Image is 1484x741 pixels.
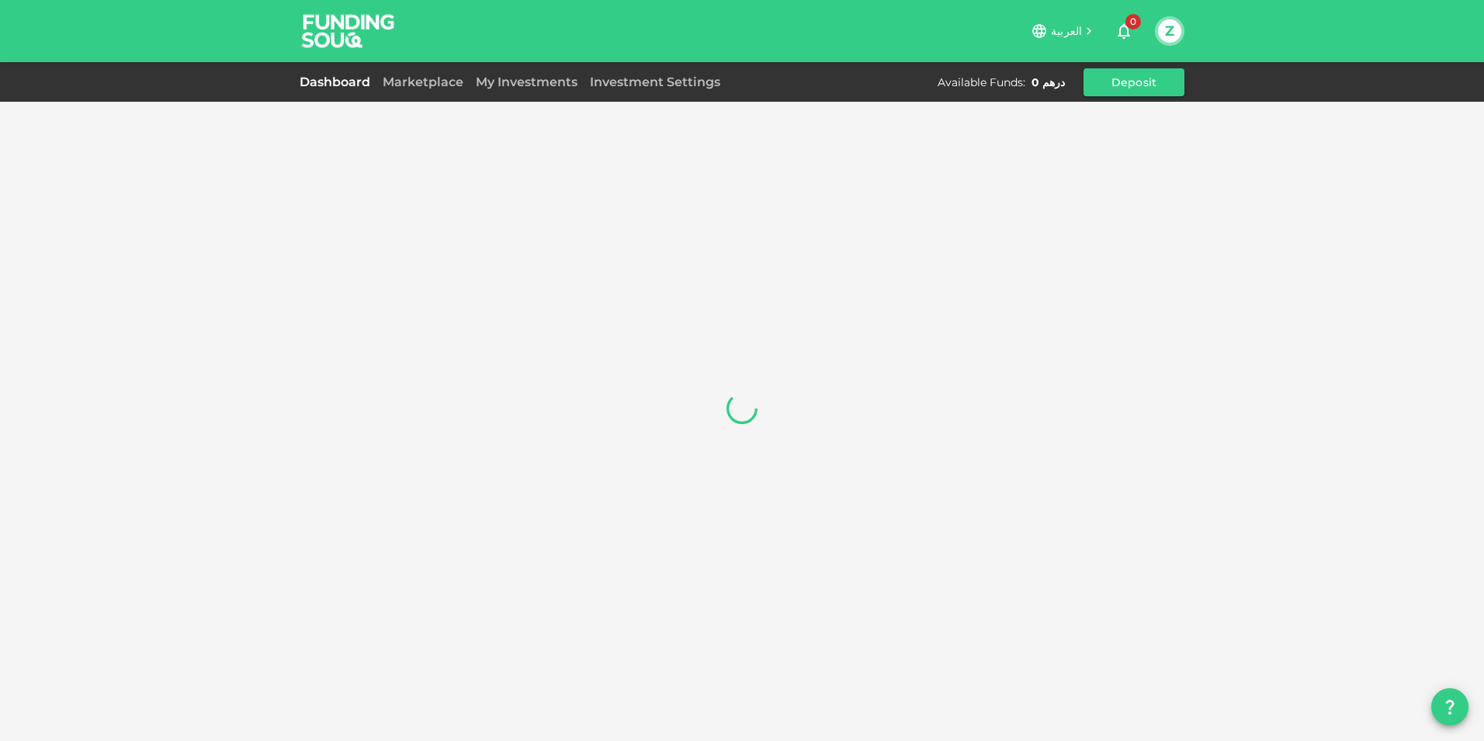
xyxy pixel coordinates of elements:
[1431,688,1468,725] button: question
[1125,14,1141,30] span: 0
[1051,24,1082,38] span: العربية
[1108,16,1139,47] button: 0
[584,75,726,89] a: Investment Settings
[470,75,584,89] a: My Investments
[1084,68,1184,96] button: Deposit
[1032,75,1065,90] div: درهم 0
[376,75,470,89] a: Marketplace
[1158,19,1181,43] button: Z
[938,75,1025,90] div: Available Funds :
[300,75,376,89] a: Dashboard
